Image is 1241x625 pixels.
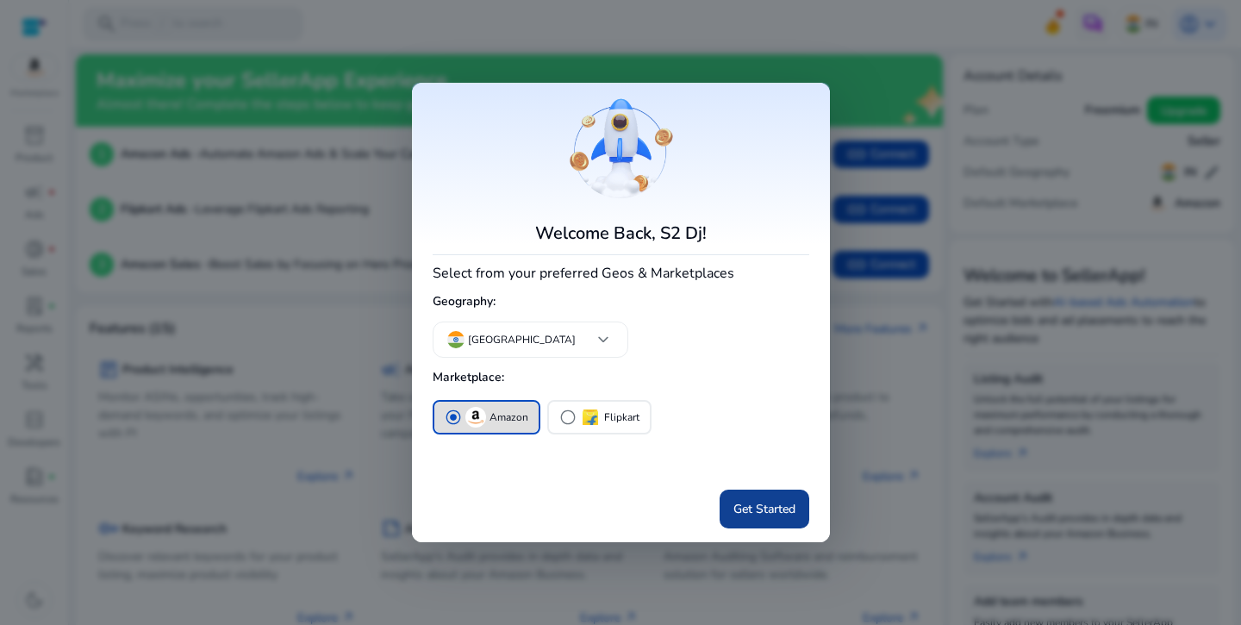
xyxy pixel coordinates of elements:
[733,500,795,518] span: Get Started
[559,409,577,426] span: radio_button_unchecked
[465,407,486,428] img: amazon.svg
[445,409,462,426] span: radio_button_checked
[580,407,601,428] img: flipkart.svg
[468,332,576,347] p: [GEOGRAPHIC_DATA]
[433,288,809,316] h5: Geography:
[447,331,465,348] img: in.svg
[433,364,809,392] h5: Marketplace:
[490,409,528,427] p: Amazon
[593,329,614,350] span: keyboard_arrow_down
[720,490,809,528] button: Get Started
[604,409,639,427] p: Flipkart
